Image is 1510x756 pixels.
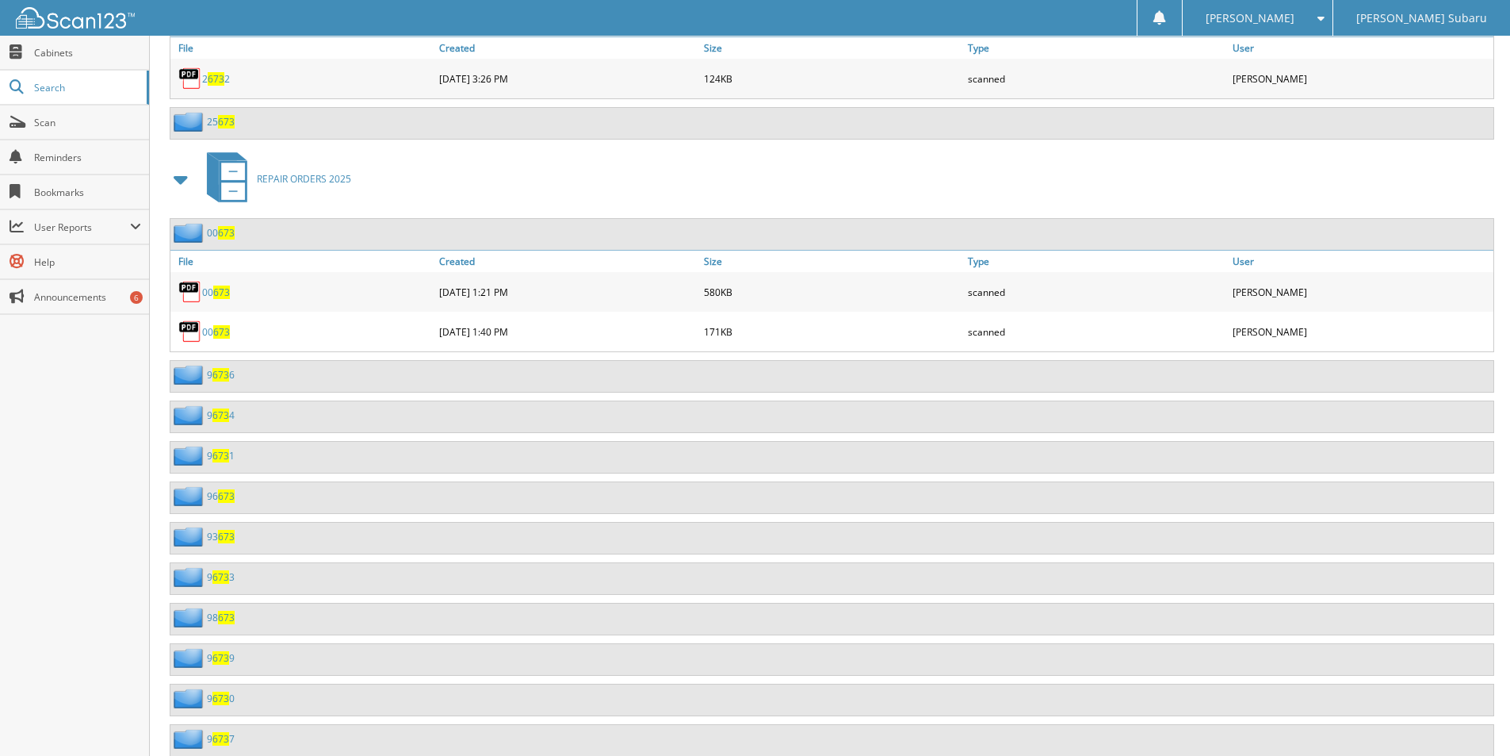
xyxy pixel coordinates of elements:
[34,46,141,59] span: Cabinets
[1229,251,1493,272] a: User
[34,290,141,304] span: Announcements
[212,570,229,584] span: 673
[207,570,235,584] a: 96733
[435,251,700,272] a: Created
[1229,316,1493,347] div: [PERSON_NAME]
[207,489,235,503] a: 96673
[16,7,135,29] img: scan123-logo-white.svg
[700,37,965,59] a: Size
[435,316,700,347] div: [DATE] 1:40 PM
[212,449,229,462] span: 673
[207,651,235,665] a: 96739
[174,365,207,385] img: folder2.png
[1206,13,1294,23] span: [PERSON_NAME]
[207,611,235,624] a: 98673
[1229,37,1493,59] a: User
[202,72,230,86] a: 26732
[257,172,351,186] span: REPAIR ORDERS 2025
[208,72,224,86] span: 673
[197,148,351,210] a: REPAIR ORDERS 2025
[213,325,230,339] span: 673
[170,37,435,59] a: File
[130,291,143,304] div: 6
[174,527,207,547] img: folder2.png
[212,732,229,746] span: 673
[207,530,235,543] a: 93673
[700,316,965,347] div: 171KB
[964,316,1229,347] div: scanned
[218,611,235,624] span: 673
[174,729,207,749] img: folder2.png
[174,648,207,668] img: folder2.png
[178,280,202,304] img: PDF.png
[700,251,965,272] a: Size
[202,325,230,339] a: 00673
[207,449,235,462] a: 96731
[174,567,207,587] img: folder2.png
[1356,13,1487,23] span: [PERSON_NAME] Subaru
[34,186,141,199] span: Bookmarks
[964,276,1229,308] div: scanned
[178,67,202,90] img: PDF.png
[34,116,141,129] span: Scan
[212,692,229,705] span: 673
[207,368,235,382] a: 96736
[174,112,207,132] img: folder2.png
[174,223,207,243] img: folder2.png
[174,446,207,466] img: folder2.png
[1229,63,1493,94] div: [PERSON_NAME]
[174,405,207,425] img: folder2.png
[207,409,235,422] a: 96734
[34,255,141,269] span: Help
[34,151,141,164] span: Reminders
[207,692,235,705] a: 96730
[207,226,235,240] a: 00673
[178,320,202,343] img: PDF.png
[218,226,235,240] span: 673
[435,276,700,308] div: [DATE] 1:21 PM
[202,286,230,299] a: 00673
[218,115,235,129] span: 673
[964,251,1229,272] a: Type
[207,115,235,129] a: 25673
[174,608,207,627] img: folder2.png
[212,368,229,382] span: 673
[218,489,235,503] span: 673
[34,221,130,234] span: User Reports
[170,251,435,272] a: File
[435,63,700,94] div: [DATE] 3:26 PM
[964,37,1229,59] a: Type
[964,63,1229,94] div: scanned
[700,276,965,308] div: 580KB
[207,732,235,746] a: 96737
[213,286,230,299] span: 673
[212,409,229,422] span: 673
[174,689,207,708] img: folder2.png
[1229,276,1493,308] div: [PERSON_NAME]
[435,37,700,59] a: Created
[212,651,229,665] span: 673
[34,81,139,94] span: Search
[174,486,207,506] img: folder2.png
[218,530,235,543] span: 673
[700,63,965,94] div: 124KB
[1431,680,1510,756] iframe: Chat Widget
